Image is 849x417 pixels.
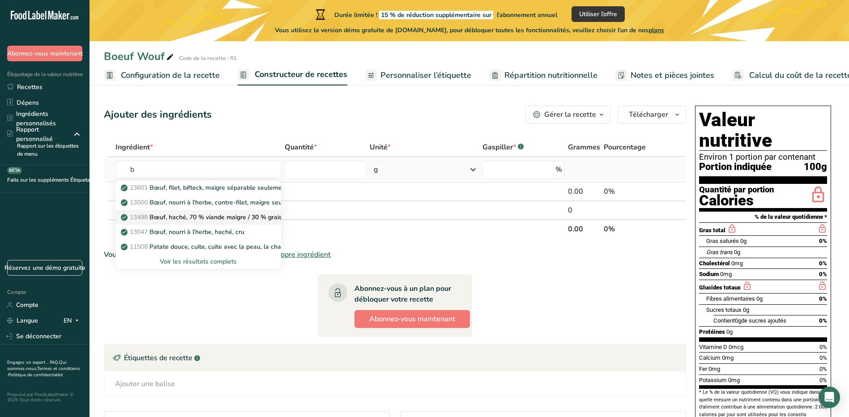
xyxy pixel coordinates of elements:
font: Rapport personnalisé [16,125,72,144]
button: Gérer la recette [525,106,610,123]
div: Environ 1 portion par contenant [699,153,827,162]
span: 0g [756,295,763,302]
a: Constructeur de recettes [238,64,347,86]
font: Ingrédient [115,142,150,152]
font: Grammes [568,142,600,152]
span: Notes et pièces jointes [631,69,714,81]
span: Télécharger [629,109,668,120]
font: Gaspiller [482,142,513,153]
font: Recettes [17,82,43,92]
font: Ingrédients personnalisés [16,109,82,128]
span: 0mg [731,260,743,267]
font: Quantité [285,142,314,152]
i: Gras trans [706,249,733,255]
span: 0% [819,317,827,324]
div: 0 [568,205,600,216]
button: Télécharger [618,106,686,123]
div: Ajouter des ingrédients [104,107,212,122]
div: Voir les résultats complets [115,254,281,269]
th: 0% [602,219,660,238]
button: Abonnez-vous maintenant [354,310,470,328]
span: Répartition nutritionnelle [504,69,597,81]
a: Réservez une démo gratuite [7,260,82,276]
span: Sucres totaux [706,306,742,313]
a: Engagez un expert . [7,359,48,366]
section: % de la valeur quotidienne * [699,212,827,222]
a: Politique de confidentialité [8,372,63,378]
span: Personnaliser l’étiquette [380,69,471,81]
span: 0g [743,306,749,313]
font: Rapport sur les étiquettes de menu [17,142,82,158]
span: 13498 [130,213,148,221]
span: Fer [699,366,707,372]
span: Pourcentage [604,142,646,153]
div: Ouvrez Intercom Messenger [819,387,840,408]
span: Constructeur de recettes [255,68,347,81]
font: Unité [370,142,388,152]
span: Gras total [699,227,725,234]
div: BÊTA [7,167,22,174]
span: Protéines [699,328,725,335]
span: 0% [819,344,827,350]
span: 0g [734,249,740,255]
a: Répartition nutritionnelle [489,65,597,85]
input: Ajouter un ingrédient [115,161,281,179]
span: 0% [819,354,827,361]
div: g [374,164,378,175]
span: 0g [726,328,733,335]
span: Abonnez-vous maintenant [369,314,455,324]
span: 0% [819,271,827,277]
a: 13498Bœuf, haché, 70 % viande maigre / 30 % graisse, cru [115,210,281,225]
font: Bœuf, nourri à l’herbe, contre-filet, maigre seulement, cru [149,198,314,207]
span: Portion indiquée [699,162,772,173]
button: Abonnez-vous maintenant [7,46,82,61]
span: Sodium [699,271,719,277]
a: 13047Bœuf, nourri à l’herbe, haché, cru [115,225,281,239]
span: 0% [819,366,827,372]
font: Bœuf, haché, 70 % viande maigre / 30 % graisse, cru [149,213,301,221]
span: 0% [819,295,827,302]
font: Vous utilisez la version démo gratuite de [DOMAIN_NAME], pour débloquer toutes les fonctionnalité... [275,26,664,34]
font: Faits sur les suppléments Étiquetage [7,176,96,184]
font: Durée limitée ! [334,11,557,19]
span: Cholestérol [699,260,730,267]
span: 11508 [130,243,148,251]
span: plans [648,26,664,34]
span: Abonnez-vous maintenant [7,49,83,58]
div: Ajouter une balise [115,379,175,389]
span: Glucides totaux [699,284,741,291]
h1: Valeur nutritive [699,110,827,151]
a: 23601Bœuf, filet, bifteck, maigre séparable seulement, paré à 1/8" de graisse, toutes les catégor... [115,180,281,195]
span: 0mg [720,271,732,277]
span: 0% [819,260,827,267]
a: Configuration de la recette [104,65,220,85]
a: Termes et conditions . [7,366,80,378]
span: 13047 [130,228,148,236]
span: 0% [819,377,827,383]
font: Compte [16,300,38,310]
div: Gérer la recette [544,109,596,120]
div: Propulsé par FoodLabelMaker © 2025 Tous droits réservés [7,392,82,403]
a: Personnaliser l’étiquette [365,65,471,85]
div: Abonnez-vous à un plan pour débloquer votre recette [354,283,470,305]
font: Dépens [17,98,39,107]
span: Configuration de la recette [121,69,220,81]
a: 11508Patate douce, cuite, cuite avec la peau, la chair, sans sel [115,239,281,254]
button: Utiliser l’offre [572,6,625,22]
span: 13000 [130,198,148,207]
font: Patate douce, cuite, cuite avec la peau, la chair, sans sel [149,243,311,251]
span: 0g [735,317,741,324]
span: Gras saturés [706,238,739,244]
font: EN [64,316,72,325]
span: 0% [819,238,827,244]
span: 0mg [708,366,720,372]
font: Se déconnecter [16,332,61,341]
font: Langue [17,316,38,325]
div: Quantité par portion [699,186,774,194]
span: Vitamine D [699,344,727,350]
span: 0g [740,238,747,244]
a: Qui sommes-nous. [7,359,66,372]
span: 0mg [728,377,740,383]
div: Voir les résultats complets [123,257,274,266]
span: Fibres alimentaires [706,295,755,302]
